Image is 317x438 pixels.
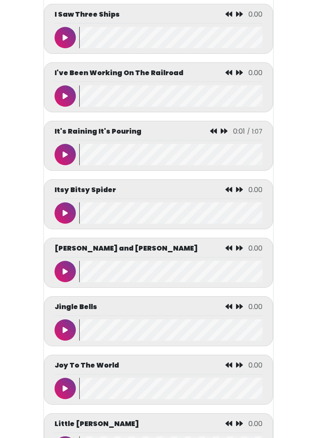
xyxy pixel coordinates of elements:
p: I've Been Working On The Railroad [55,68,183,79]
span: 0:01 [233,127,245,137]
p: I Saw Three Ships [55,10,120,20]
span: 0.00 [248,185,262,195]
p: It's Raining It's Pouring [55,127,141,137]
p: [PERSON_NAME] and [PERSON_NAME] [55,244,198,254]
span: / 1:07 [247,128,262,136]
span: 0.00 [248,244,262,254]
span: 0.00 [248,10,262,20]
p: Little [PERSON_NAME] [55,419,139,429]
span: 0.00 [248,302,262,312]
span: 0.00 [248,361,262,371]
p: Jingle Bells [55,302,97,312]
span: 0.00 [248,419,262,429]
span: 0.00 [248,68,262,78]
p: Itsy Bitsy Spider [55,185,116,196]
p: Joy To The World [55,361,119,371]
